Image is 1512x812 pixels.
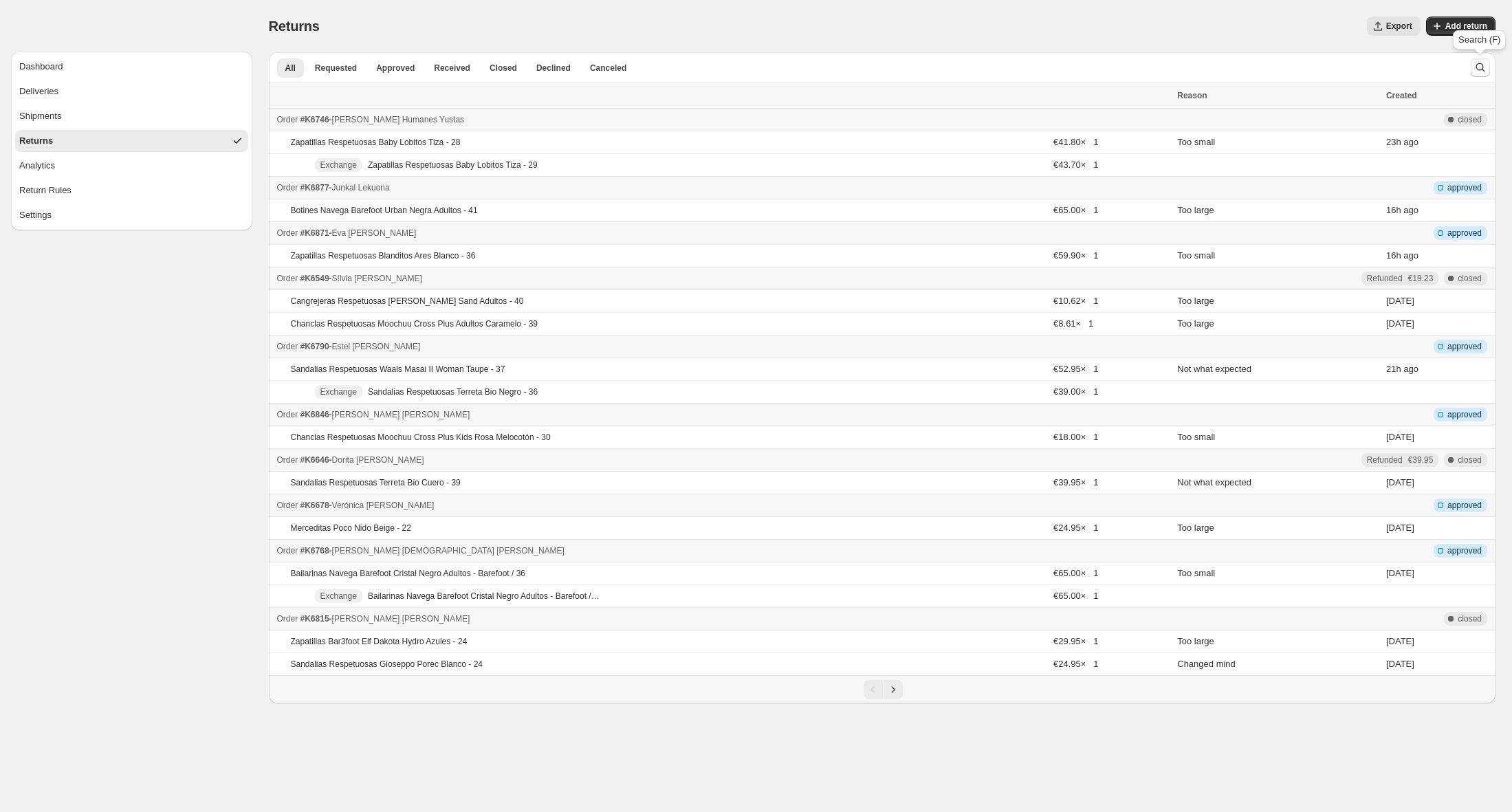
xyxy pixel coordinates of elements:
[1382,245,1495,267] td: ago
[332,115,465,124] span: [PERSON_NAME] Humanes Yustas
[1386,137,1401,147] time: Tuesday, September 2, 2025 at 9:57:49 AM
[15,80,248,102] button: Deliveries
[1386,205,1401,215] time: Tuesday, September 2, 2025 at 5:16:37 PM
[368,591,600,602] p: Bailarinas Navega Barefoot Cristal Negro Adultos - Barefoot / 37
[1458,454,1482,465] span: closed
[300,455,329,465] span: #K6646
[291,477,461,488] p: Sandalias Respetuosas Terreta Bio Cuero - 39
[1173,199,1382,222] td: Too large
[291,318,538,329] p: Chanclas Respetuosas Moochuu Cross Plus Adultos Caramelo - 39
[300,228,329,238] span: #K6871
[1173,426,1382,449] td: Too small
[1173,290,1382,313] td: Too large
[277,453,1170,467] div: -
[269,675,1496,703] nav: Pagination
[1053,205,1098,215] span: €65.00 × 1
[320,386,357,397] span: Exchange
[1386,364,1401,374] time: Tuesday, September 2, 2025 at 12:17:40 PM
[291,205,478,216] p: Botines Navega Barefoot Urban Negra Adultos - 41
[1053,477,1098,487] span: €39.95 × 1
[1053,432,1098,442] span: €18.00 × 1
[1471,58,1490,77] button: Search and filter results
[332,455,424,465] span: Dorita [PERSON_NAME]
[320,160,357,171] span: Exchange
[15,204,248,226] button: Settings
[300,614,329,624] span: #K6815
[1367,454,1434,465] div: Refunded
[300,183,329,193] span: #K6877
[1458,114,1482,125] span: closed
[291,432,551,443] p: Chanclas Respetuosas Moochuu Cross Plus Kids Rosa Melocotón - 30
[1173,245,1382,267] td: Too small
[277,340,1170,353] div: -
[1053,318,1093,329] span: €8.61 × 1
[368,386,538,397] p: Sandalias Respetuosas Terreta Bio Negro - 36
[1053,296,1098,306] span: €10.62 × 1
[434,63,470,74] span: Received
[277,183,298,193] span: Order
[332,614,470,624] span: [PERSON_NAME] [PERSON_NAME]
[1386,636,1414,646] time: Saturday, August 30, 2025 at 10:32:09 AM
[277,410,298,419] span: Order
[277,498,1170,512] div: -
[277,181,1170,195] div: -
[15,130,248,152] button: Returns
[291,568,526,579] p: Bailarinas Navega Barefoot Cristal Negro Adultos - Barefoot / 36
[1173,630,1382,653] td: Too large
[1426,17,1495,36] button: Add return
[1367,273,1434,284] div: Refunded
[590,63,626,74] span: Canceled
[300,501,329,510] span: #K6678
[277,272,1170,285] div: -
[277,408,1170,421] div: -
[536,63,571,74] span: Declined
[1053,386,1098,397] span: €39.00 × 1
[19,60,63,74] div: Dashboard
[1053,568,1098,578] span: €65.00 × 1
[269,19,320,34] span: Returns
[1382,199,1495,222] td: ago
[332,228,417,238] span: Eva [PERSON_NAME]
[332,342,421,351] span: Estel [PERSON_NAME]
[291,250,476,261] p: Zapatillas Respetuosas Blanditos Ares Blanco - 36
[291,364,505,375] p: Sandalias Respetuosas Waals Masai II Woman Taupe - 37
[1458,613,1482,624] span: closed
[291,296,524,307] p: Cangrejeras Respetuosas [PERSON_NAME] Sand Adultos - 40
[1386,432,1414,442] time: Monday, September 1, 2025 at 6:29:51 PM
[1053,591,1098,601] span: €65.00 × 1
[277,544,1170,558] div: -
[1386,568,1414,578] time: Saturday, August 30, 2025 at 4:13:52 PM
[19,159,55,173] div: Analytics
[1408,454,1434,465] span: €39.95
[315,63,357,74] span: Requested
[1173,131,1382,154] td: Too small
[1447,182,1482,193] span: approved
[1408,273,1434,284] span: €19.23
[332,183,390,193] span: Junkal Lekuona
[291,636,468,647] p: Zapatillas Bar3foot Elf Dakota Hydro Azules - 24
[490,63,517,74] span: Closed
[1386,523,1414,533] time: Sunday, August 31, 2025 at 4:09:46 PM
[1386,91,1417,100] span: Created
[1382,358,1495,381] td: ago
[19,134,53,148] div: Returns
[300,410,329,419] span: #K6846
[1177,91,1207,100] span: Reason
[15,56,248,78] button: Dashboard
[1173,313,1382,336] td: Too large
[291,523,411,534] p: Merceditas Poco Nido Beige - 22
[277,115,298,124] span: Order
[15,105,248,127] button: Shipments
[19,208,52,222] div: Settings
[15,155,248,177] button: Analytics
[291,137,461,148] p: Zapatillas Respetuosas Baby Lobitos Tiza - 28
[1173,653,1382,676] td: Changed mind
[277,113,1170,127] div: -
[1173,562,1382,585] td: Too small
[1053,523,1098,533] span: €24.95 × 1
[332,410,470,419] span: [PERSON_NAME] [PERSON_NAME]
[368,160,538,171] p: Zapatillas Respetuosas Baby Lobitos Tiza - 29
[1386,250,1401,261] time: Tuesday, September 2, 2025 at 5:02:53 PM
[277,228,298,238] span: Order
[300,546,329,556] span: #K6768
